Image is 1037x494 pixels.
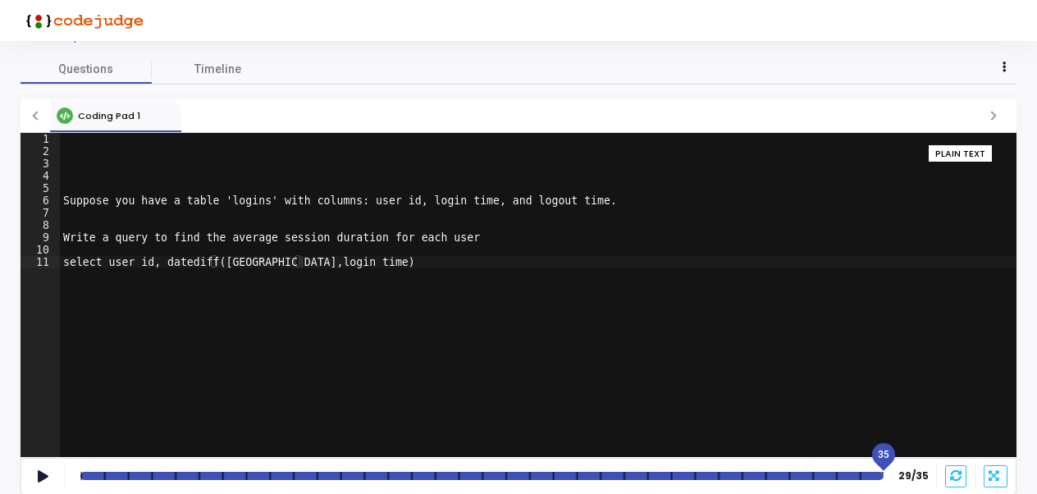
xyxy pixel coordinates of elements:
div: 3 [21,158,60,170]
div: 11 [21,256,60,268]
img: logo [21,4,144,37]
span: Questions [21,61,152,78]
div: 4 [21,170,60,182]
span: 35 [878,447,889,462]
div: 9 [21,231,60,244]
div: 5 [21,182,60,194]
div: 6 [21,194,60,207]
div: 2 [21,145,60,158]
div: 8 [21,219,60,231]
a: View Description [21,32,112,43]
strong: 29/35 [898,469,927,483]
span: PLAIN TEXT [935,147,985,161]
div: 1 [21,133,60,145]
div: 10 [21,244,60,256]
div: 7 [21,207,60,219]
span: Coding Pad 1 [78,109,140,122]
span: Timeline [194,61,241,78]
